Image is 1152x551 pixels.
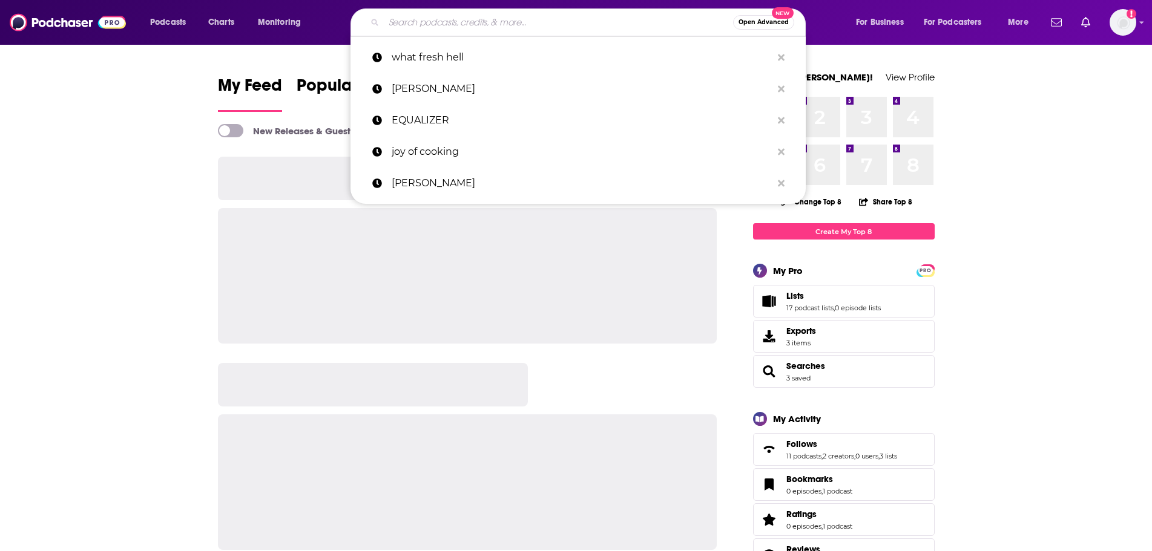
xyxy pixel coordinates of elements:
[834,304,835,312] span: ,
[786,509,852,520] a: Ratings
[786,304,834,312] a: 17 podcast lists
[823,452,854,460] a: 2 creators
[786,439,897,449] a: Follows
[1110,9,1136,36] span: Logged in as dbartlett
[786,452,821,460] a: 11 podcasts
[823,487,852,495] a: 1 podcast
[821,487,823,495] span: ,
[773,265,803,276] div: My Pro
[753,468,935,501] span: Bookmarks
[739,19,789,25] span: Open Advanced
[924,14,982,31] span: For Podcasters
[786,522,821,530] a: 0 episodes
[786,290,881,301] a: Lists
[208,14,234,31] span: Charts
[773,413,821,425] div: My Activity
[1046,12,1067,33] a: Show notifications dropdown
[999,13,1044,32] button: open menu
[854,452,855,460] span: ,
[1110,9,1136,36] button: Show profile menu
[786,509,817,520] span: Ratings
[392,105,772,136] p: EQUALIZER
[351,42,806,73] a: what fresh hell
[249,13,317,32] button: open menu
[918,266,933,275] a: PRO
[1076,12,1095,33] a: Show notifications dropdown
[880,452,897,460] a: 3 lists
[753,355,935,388] span: Searches
[1127,9,1136,19] svg: Add a profile image
[858,190,913,214] button: Share Top 8
[1008,14,1029,31] span: More
[351,136,806,168] a: joy of cooking
[757,328,782,345] span: Exports
[774,194,849,209] button: Change Top 8
[823,522,852,530] a: 1 podcast
[351,105,806,136] a: EQUALIZER
[786,325,816,336] span: Exports
[392,42,772,73] p: what fresh hell
[821,522,823,530] span: ,
[855,452,878,460] a: 0 users
[786,360,825,371] a: Searches
[733,15,794,30] button: Open AdvancedNew
[753,223,935,240] a: Create My Top 8
[786,474,833,484] span: Bookmarks
[753,503,935,536] span: Ratings
[786,374,811,382] a: 3 saved
[878,452,880,460] span: ,
[392,168,772,199] p: Rich Roll
[297,75,400,112] a: Popular Feed
[916,13,999,32] button: open menu
[821,452,823,460] span: ,
[150,14,186,31] span: Podcasts
[753,433,935,466] span: Follows
[297,75,400,103] span: Popular Feed
[753,71,873,83] a: Welcome [PERSON_NAME]!
[757,441,782,458] a: Follows
[218,75,282,103] span: My Feed
[786,474,852,484] a: Bookmarks
[848,13,919,32] button: open menu
[351,168,806,199] a: [PERSON_NAME]
[218,75,282,112] a: My Feed
[856,14,904,31] span: For Business
[258,14,301,31] span: Monitoring
[392,136,772,168] p: joy of cooking
[200,13,242,32] a: Charts
[753,320,935,353] a: Exports
[757,293,782,310] a: Lists
[142,13,202,32] button: open menu
[1110,9,1136,36] img: User Profile
[384,13,733,32] input: Search podcasts, credits, & more...
[757,363,782,380] a: Searches
[218,124,377,137] a: New Releases & Guests Only
[392,73,772,105] p: WILLIAM ACOSTA
[835,304,881,312] a: 0 episode lists
[757,511,782,528] a: Ratings
[351,73,806,105] a: [PERSON_NAME]
[757,476,782,493] a: Bookmarks
[886,71,935,83] a: View Profile
[772,7,794,19] span: New
[786,439,817,449] span: Follows
[786,487,821,495] a: 0 episodes
[753,285,935,318] span: Lists
[786,290,804,301] span: Lists
[362,8,817,36] div: Search podcasts, credits, & more...
[10,11,126,34] img: Podchaser - Follow, Share and Rate Podcasts
[786,339,816,347] span: 3 items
